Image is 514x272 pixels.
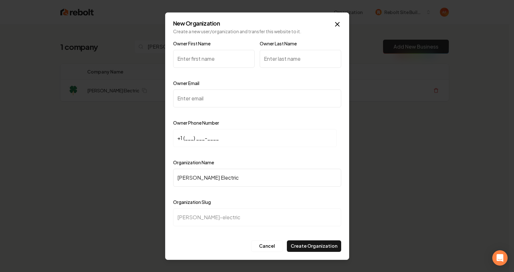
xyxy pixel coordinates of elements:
label: Owner Email [173,80,199,86]
label: Organization Slug [173,199,211,205]
label: Owner First Name [173,41,211,46]
label: Organization Name [173,159,214,165]
p: Create a new user/organization and transfer this website to it. [173,28,341,35]
label: Owner Phone Number [173,120,219,126]
input: Enter email [173,89,341,107]
input: new-organization-slug [173,208,341,226]
button: Create Organization [287,240,341,252]
h2: New Organization [173,20,341,26]
input: New Organization [173,169,341,187]
label: Owner Last Name [260,41,297,46]
input: Enter first name [173,50,255,68]
input: Enter last name [260,50,341,68]
button: Cancel [251,240,283,252]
